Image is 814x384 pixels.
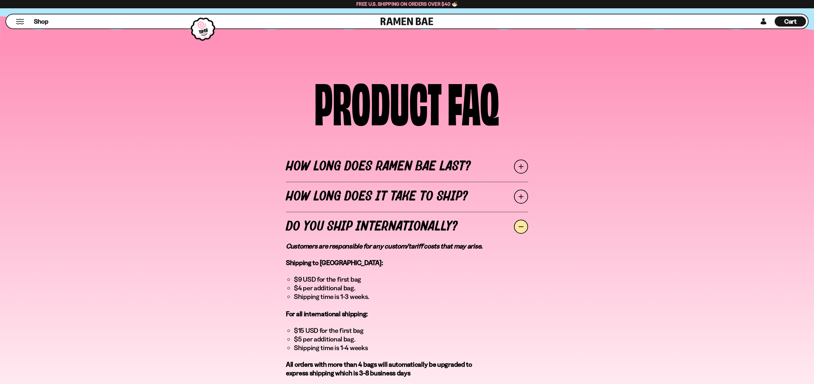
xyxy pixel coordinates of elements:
li: Shipping time is 1-4 weeks [294,343,492,352]
a: Do you ship internationally? [286,212,528,242]
div: product [314,79,442,122]
a: How long does it take to ship? [286,182,528,212]
strong: For all international shipping: [286,310,368,318]
a: How long does Ramen Bae Last? [286,152,528,182]
li: Shipping time is 1-3 weeks. [294,292,492,301]
strong: Customers are responsible for any custom/tariff costs that may arise. [286,242,483,250]
div: faq [447,79,499,122]
strong: All orders with more than 4 bags will automatically be upgraded to express shipping which is 3-8 ... [286,360,472,377]
a: Shop [34,16,48,27]
li: $5 per additional bag. [294,335,492,343]
div: Cart [775,14,806,28]
span: Free U.S. Shipping on Orders over $40 🍜 [356,1,458,7]
button: Mobile Menu Trigger [16,19,24,24]
strong: Shipping to [GEOGRAPHIC_DATA]: [286,259,383,267]
span: Shop [34,17,48,26]
li: $15 USD for the first bag [294,326,492,335]
li: $4 per additional bag. [294,284,492,292]
li: $9 USD for the first bag [294,275,492,284]
span: Cart [784,18,797,25]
